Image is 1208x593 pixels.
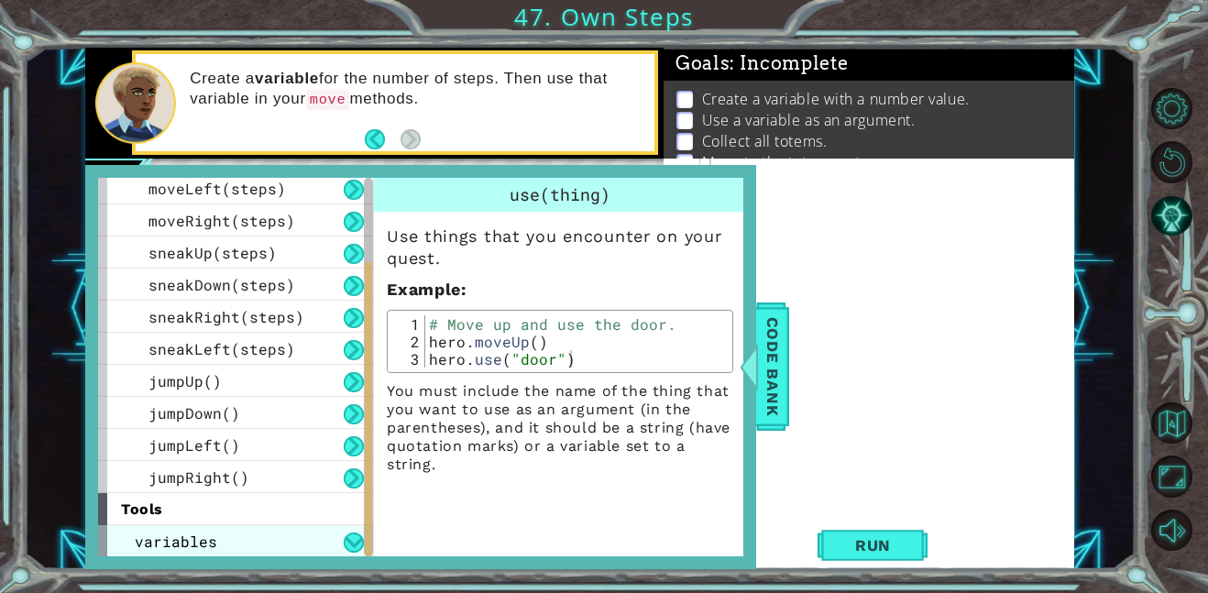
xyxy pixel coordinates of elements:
[392,350,425,368] div: 3
[387,225,733,269] p: Use things that you encounter on your quest.
[1151,195,1192,236] button: AI Hint
[387,280,467,299] strong: :
[1154,397,1208,450] a: Back to Map
[306,90,350,110] code: move
[1151,141,1192,182] button: Restart Level
[255,70,319,87] strong: variable
[392,315,425,333] div: 1
[1151,456,1192,497] button: Maximize Browser
[702,89,970,109] p: Create a variable with a number value.
[148,275,295,294] span: sneakDown(steps)
[392,333,425,350] div: 2
[387,280,461,299] span: Example
[667,161,700,181] div: 1
[1151,510,1192,551] button: Mute
[387,382,733,474] p: You must include the name of the thing that you want to use as an argument (in the parentheses), ...
[148,179,286,198] span: moveLeft(steps)
[148,339,295,358] span: sneakLeft(steps)
[675,52,849,75] span: Goals
[374,178,746,212] div: use(thing)
[365,129,401,149] button: Back
[148,435,240,455] span: jumpLeft()
[401,129,421,149] button: Next
[702,152,873,172] p: Move to the totem crate.
[98,493,373,525] div: tools
[702,131,827,151] p: Collect all totems.
[135,532,217,551] span: variables
[121,500,163,518] span: tools
[837,536,909,555] span: Run
[758,311,787,423] span: Code Bank
[702,110,916,130] p: Use a variable as an argument.
[818,524,928,566] button: Shift+Enter: Run current code.
[730,52,848,74] span: : Incomplete
[1151,88,1192,129] button: Level Options
[148,403,240,423] span: jumpDown()
[1151,402,1192,444] button: Back to Map
[148,307,304,326] span: sneakRight(steps)
[510,183,610,205] span: use(thing)
[148,211,295,230] span: moveRight(steps)
[148,371,222,390] span: jumpUp()
[148,243,277,262] span: sneakUp(steps)
[148,467,249,487] span: jumpRight()
[190,69,641,110] p: Create a for the number of steps. Then use that variable in your methods.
